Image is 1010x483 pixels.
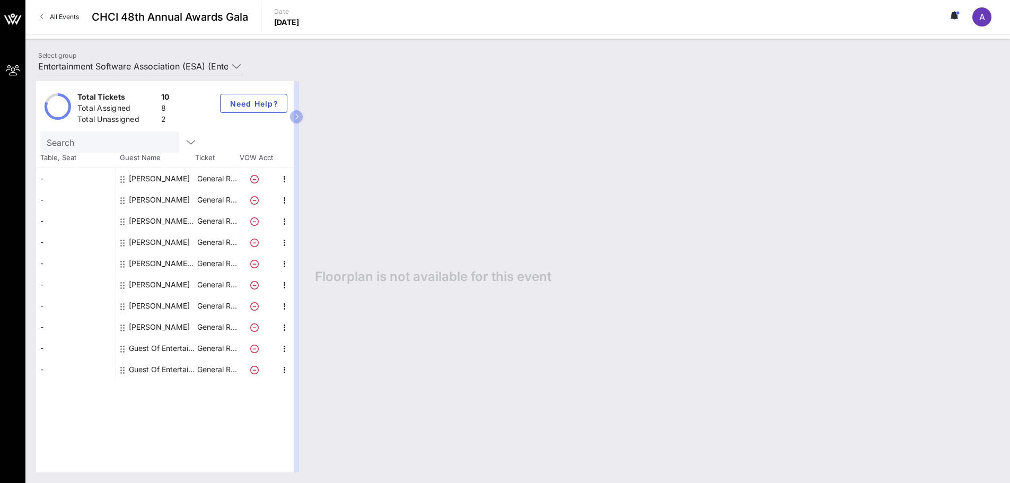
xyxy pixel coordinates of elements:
div: Total Tickets [77,92,157,105]
p: General R… [196,274,238,295]
div: - [36,189,116,210]
div: Guest Of Entertainment Software Association (ESA) [129,359,196,380]
div: 2 [161,114,170,127]
span: VOW Acct [238,153,275,163]
div: - [36,168,116,189]
div: - [36,338,116,359]
div: Stephanie Sienkowski [129,317,190,338]
p: General R… [196,232,238,253]
label: Select group [38,51,76,59]
div: - [36,232,116,253]
div: Alyssa Slaimen [129,168,190,189]
p: General R… [196,210,238,232]
div: Nelson Cruz [129,295,190,317]
p: General R… [196,359,238,380]
div: Guest Of Entertainment Software Association (ESA) [129,338,196,359]
p: [DATE] [274,17,300,28]
button: Need Help? [220,94,287,113]
span: Guest Name [116,153,195,163]
div: - [36,317,116,338]
p: General R… [196,295,238,317]
div: 10 [161,92,170,105]
p: General R… [196,338,238,359]
div: A [972,7,991,27]
p: General R… [196,253,238,274]
div: 8 [161,103,170,116]
p: General R… [196,168,238,189]
span: All Events [50,13,79,21]
p: General R… [196,189,238,210]
div: Marco Manosalvas [129,274,190,295]
div: - [36,274,116,295]
div: Camilo Manjarres Entertainment Software Association (ESA) [129,210,196,232]
div: Total Unassigned [77,114,157,127]
span: Ticket [195,153,238,163]
p: General R… [196,317,238,338]
div: - [36,210,116,232]
div: Joseph Montano [129,232,190,253]
div: Brooke Grams [129,189,190,210]
span: Need Help? [229,99,278,108]
p: Date [274,6,300,17]
div: - [36,359,116,380]
span: A [979,12,985,22]
span: CHCI 48th Annual Awards Gala [92,9,248,25]
span: Table, Seat [36,153,116,163]
a: All Events [34,8,85,25]
div: Total Assigned [77,103,157,116]
div: Katherine Costa Entertainment Software Association (ESA) [129,253,196,274]
div: - [36,295,116,317]
span: Floorplan is not available for this event [315,269,551,285]
div: - [36,253,116,274]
